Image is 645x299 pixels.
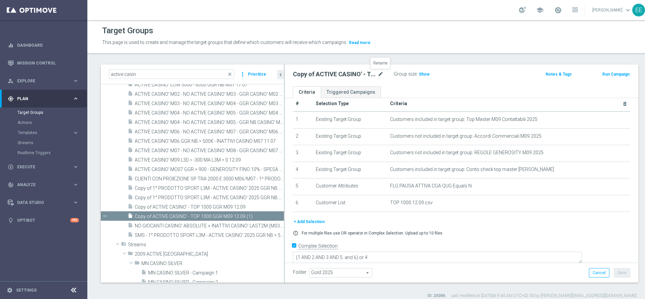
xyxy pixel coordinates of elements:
[8,96,73,102] div: Plan
[17,118,87,128] div: Actions
[8,182,73,188] div: Analyze
[293,230,298,236] i: error_outline
[148,270,284,276] span: MN CASINO SILVER - Campaign 1
[148,280,284,285] span: MN CASINO SILVER - Campaign 2
[128,222,133,230] i: insert_drive_file
[135,101,284,106] span: ACTIVE CASINO&#x27; M03 - NO ACTIVE CASINO&#x27; M04 - GGR CASINO&#x27; M03 &gt; 500&#x20AC; - CO...
[622,101,628,106] i: delete_forever
[128,91,133,98] i: insert_drive_file
[298,243,338,249] label: Complex Selection
[7,164,79,170] button: play_circle_outline Execute keyboard_arrow_right
[17,128,87,138] div: Templates
[313,128,387,145] td: Existing Target Group
[135,138,284,144] span: ACTIVE CASINO&#x27; M06 GGR NB &gt; 500&#x20AC; - INATTIVI CASINO M07 11.07
[390,150,544,156] span: Customers not included in target group: REGOLE GENEROSITY M09 2025
[293,128,313,145] td: 2
[247,70,267,79] button: Prioritize
[7,200,79,205] button: Data Studio keyboard_arrow_right
[73,95,79,102] i: keyboard_arrow_right
[602,71,630,78] button: Run Campaign
[8,78,73,84] div: Explore
[17,148,87,158] div: Realtime Triggers
[102,40,347,45] span: This page is used to create and manage the target groups that define which customers will receive...
[293,178,313,195] td: 5
[8,217,14,223] i: lightbulb
[390,200,433,206] span: TOP 1000 12.09.csv
[135,110,284,116] span: ACTIVE CASINO&#x27; M04 - NO ACTIVE CASINO&#x27; M05 - GGR CASINO&#x27; M04 &gt; 50 EURO - ESCLUD...
[8,78,14,84] i: person_search
[614,268,630,277] button: Save
[73,164,79,170] i: keyboard_arrow_right
[592,5,632,15] a: [PERSON_NAME]keyboard_arrow_down
[17,108,87,118] div: Target Groups
[128,232,133,240] i: insert_drive_file
[293,86,321,98] a: Criteria
[624,6,632,14] span: keyboard_arrow_down
[135,195,284,201] span: Copy of 1&#xB0; PRODOTTO SPORT L3M - ACTIVE CASINO&#x27; 2025 GGR NB &gt; 50 - INATTIVI CASINO&#x...
[17,165,73,169] span: Execute
[17,183,73,187] span: Analyze
[8,42,14,48] i: equalizer
[313,195,387,212] td: Customer List
[293,218,325,225] button: + Add Selection
[7,96,79,101] button: gps_fixed Plan keyboard_arrow_right
[7,218,79,223] button: lightbulb Optibot +10
[313,178,387,195] td: Customer Attributes
[7,182,79,187] button: track_changes Analyze keyboard_arrow_right
[17,120,70,125] a: Actions
[135,251,284,257] span: 2009 ACTIVE CASINO MARG NEG
[135,148,284,154] span: ACTIVE CASINO&#x27; M07 - NO ACTIVE CASINO&#x27; M08 - GGR CASINO&#x27; M07 &gt; 50 EURO 12.08
[17,110,70,115] a: Target Groups
[128,194,133,202] i: insert_drive_file
[17,138,87,148] div: Streams
[135,120,284,125] span: ACTIVE CASINO&#x27; M04 - NO ACTIVE CASINO&#x27; M05 - GGR NB CASINO&#x27; M04 &gt; 100 EURO 03.06
[293,145,313,162] td: 3
[73,181,79,188] i: keyboard_arrow_right
[227,72,232,77] span: close
[17,97,73,101] span: Plan
[390,101,407,106] span: Criteria
[128,110,133,117] i: insert_drive_file
[7,43,79,48] button: equalizer Dashboard
[73,130,79,136] i: keyboard_arrow_right
[8,164,14,170] i: play_circle_outline
[135,185,284,191] span: Copy of 1&#xB0; PRODOTTO SPORT L3M - ACTIVE CASINO&#x27; 2025 GGR NB &gt; 100 - INATTIVI CASINO&#...
[135,204,284,210] span: Copy of ACTIVE CASINO&#x27; - TOP 1000 GGR M09 12.09
[17,140,70,145] a: Streams
[293,96,313,112] th: #
[128,100,133,108] i: insert_drive_file
[277,70,284,79] button: chevron_left
[17,201,73,205] span: Data Studio
[17,130,79,135] button: Templates keyboard_arrow_right
[135,223,284,229] span: NO GIOCANTI CASINO&#x27; ABSOLUTE &#x2B; INATTIVI CASINO&#x27; LAST2M (M03-M04) MA ACTIVE CASINO&...
[632,4,645,16] div: EE
[135,129,284,135] span: ACTIVE CASINO&#x27; M06 - NO ACTIVE CASINO&#x27; M07 - GGR CASINO&#x27; M06 &gt; 0 EURO 04.08
[128,157,133,164] i: insert_drive_file
[17,79,73,83] span: Explore
[8,200,73,206] div: Data Studio
[293,195,313,212] td: 6
[239,70,246,79] i: more_vert
[7,78,79,84] button: person_search Explore keyboard_arrow_right
[417,71,418,77] label: :
[135,167,284,172] span: ACTIVE CASINO&#x27; MO07 GGR &gt; 900 - GENEROSITY FINO 10% - SPESA BONUS PRIVATI &lt; 100 EURO 2...
[427,293,445,299] label: ID: 24086
[102,26,153,36] h1: Target Groups
[121,241,126,249] i: folder_special
[7,60,79,66] button: Mission Control
[135,214,284,219] span: Copy of ACTIVE CASINO' - TOP 1000 GGR M09 12.09 (1)
[141,261,284,266] span: MN CASINO SILVER
[313,145,387,162] td: Existing Target Group
[451,293,637,299] label: Last modified on [DATE] at 9:44 AM UTC+02:00 by [PERSON_NAME][EMAIL_ADDRESS][DOMAIN_NAME]
[419,72,430,77] span: Show
[536,6,544,14] span: school
[109,70,234,79] input: Quick find group or folder
[17,211,70,229] a: Optibot
[390,167,554,172] span: Customers included in target group: Conto check top master [PERSON_NAME]
[16,288,37,292] a: Settings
